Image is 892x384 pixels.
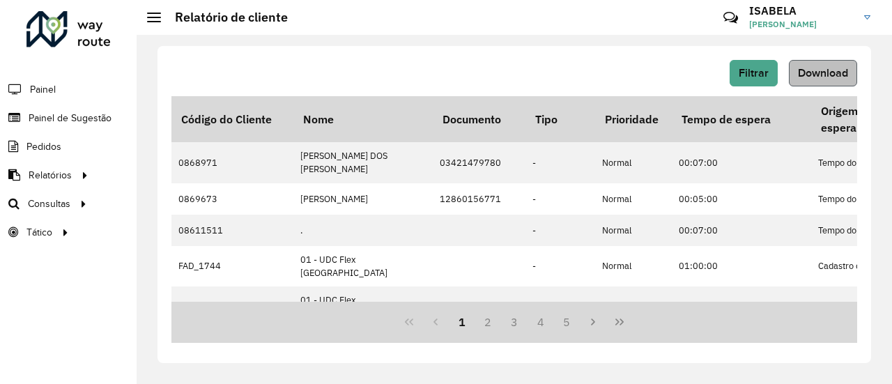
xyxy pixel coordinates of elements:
[525,215,595,246] td: -
[293,215,433,246] td: .
[171,246,293,286] td: FAD_1744
[28,197,70,211] span: Consultas
[554,309,580,335] button: 5
[606,309,633,335] button: Last Page
[739,67,769,79] span: Filtrar
[525,246,595,286] td: -
[749,4,854,17] h3: ISABELA
[171,215,293,246] td: 08611511
[595,183,672,215] td: Normal
[433,142,525,183] td: 03421479780
[501,309,528,335] button: 3
[293,96,433,142] th: Nome
[293,142,433,183] td: [PERSON_NAME] DOS [PERSON_NAME]
[433,96,525,142] th: Documento
[433,183,525,215] td: 12860156771
[293,246,433,286] td: 01 - UDC Flex [GEOGRAPHIC_DATA]
[749,18,854,31] span: [PERSON_NAME]
[449,309,475,335] button: 1
[672,246,811,286] td: 01:00:00
[30,82,56,97] span: Painel
[672,142,811,183] td: 00:07:00
[525,142,595,183] td: -
[26,139,61,154] span: Pedidos
[171,96,293,142] th: Código do Cliente
[29,111,111,125] span: Painel de Sugestão
[595,96,672,142] th: Prioridade
[730,60,778,86] button: Filtrar
[475,309,501,335] button: 2
[595,286,672,327] td: Normal
[716,3,746,33] a: Contato Rápido
[672,215,811,246] td: 00:07:00
[595,215,672,246] td: Normal
[26,225,52,240] span: Tático
[789,60,857,86] button: Download
[525,183,595,215] td: -
[595,246,672,286] td: Normal
[528,309,554,335] button: 4
[171,183,293,215] td: 0869673
[672,183,811,215] td: 00:05:00
[161,10,288,25] h2: Relatório de cliente
[525,96,595,142] th: Tipo
[525,286,595,327] td: -
[293,286,433,327] td: 01 - UDC Flex [GEOGRAPHIC_DATA]
[171,286,293,327] td: FAD_1914
[798,67,848,79] span: Download
[672,286,811,327] td: 01:00:00
[29,168,72,183] span: Relatórios
[580,309,606,335] button: Next Page
[595,142,672,183] td: Normal
[672,96,811,142] th: Tempo de espera
[171,142,293,183] td: 0868971
[293,183,433,215] td: [PERSON_NAME]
